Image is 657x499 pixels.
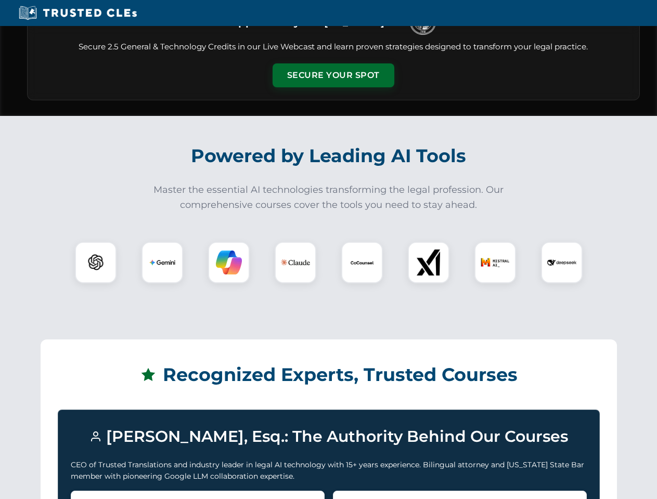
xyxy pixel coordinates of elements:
[141,242,183,283] div: Gemini
[341,242,383,283] div: CoCounsel
[147,182,511,213] p: Master the essential AI technologies transforming the legal profession. Our comprehensive courses...
[75,242,117,283] div: ChatGPT
[349,249,375,275] img: CoCounsel Logo
[71,459,587,482] p: CEO of Trusted Translations and industry leader in legal AI technology with 15+ years experience....
[81,247,111,278] img: ChatGPT Logo
[16,5,140,21] img: Trusted CLEs
[40,41,627,53] p: Secure 2.5 General & Technology Credits in our Live Webcast and learn proven strategies designed ...
[41,138,617,174] h2: Powered by Leading AI Tools
[149,249,175,275] img: Gemini Logo
[416,249,442,275] img: xAI Logo
[273,63,394,87] button: Secure Your Spot
[275,242,316,283] div: Claude
[208,242,250,283] div: Copilot
[474,242,516,283] div: Mistral AI
[71,423,587,451] h3: [PERSON_NAME], Esq.: The Authority Behind Our Courses
[481,248,510,277] img: Mistral AI Logo
[281,248,310,277] img: Claude Logo
[58,357,600,393] h2: Recognized Experts, Trusted Courses
[541,242,583,283] div: DeepSeek
[547,248,576,277] img: DeepSeek Logo
[408,242,449,283] div: xAI
[216,249,242,275] img: Copilot Logo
